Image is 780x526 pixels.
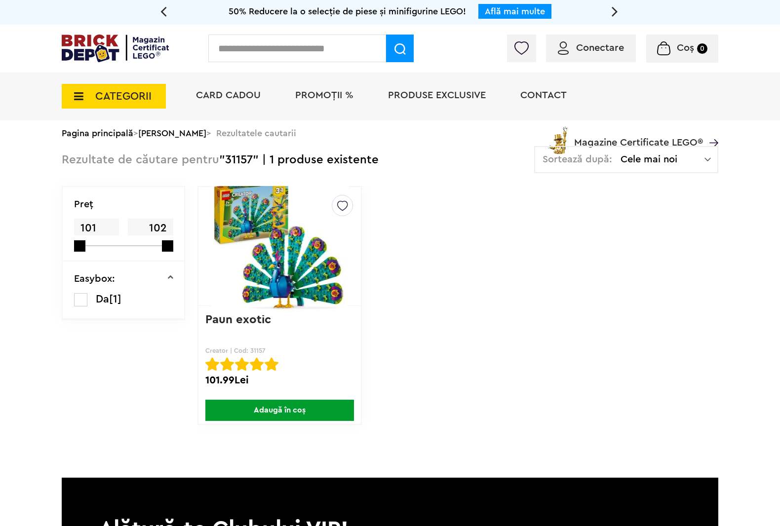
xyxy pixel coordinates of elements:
[109,294,121,304] span: [1]
[74,274,115,284] p: Easybox:
[128,219,173,251] span: 102 Lei
[205,314,271,326] a: Paun exotic
[95,91,152,102] span: CATEGORII
[621,154,704,164] span: Cele mai noi
[576,43,624,53] span: Conectare
[520,90,567,100] a: Contact
[388,90,486,100] a: Produse exclusive
[558,43,624,53] a: Conectare
[235,357,249,371] img: Evaluare cu stele
[96,294,109,304] span: Da
[229,7,466,16] span: 50% Reducere la o selecție de piese și minifigurine LEGO!
[295,90,353,100] a: PROMOȚII %
[205,374,354,387] div: 101.99Lei
[74,199,93,209] p: Preţ
[697,43,707,54] small: 0
[250,357,264,371] img: Evaluare cu stele
[485,7,545,16] a: Află mai multe
[220,357,234,371] img: Evaluare cu stele
[62,154,219,166] span: Rezultate de căutare pentru
[205,347,354,354] p: Creator | Cod: 31157
[62,146,379,174] div: "31157" | 1 produse existente
[205,357,219,371] img: Evaluare cu stele
[205,400,354,421] span: Adaugă în coș
[196,90,261,100] a: Card Cadou
[574,125,703,148] span: Magazine Certificate LEGO®
[198,400,361,421] a: Adaugă în coș
[677,43,694,53] span: Coș
[703,125,718,135] a: Magazine Certificate LEGO®
[74,219,119,251] span: 101 Lei
[265,357,278,371] img: Evaluare cu stele
[543,154,612,164] span: Sortează după:
[211,177,349,315] img: Paun exotic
